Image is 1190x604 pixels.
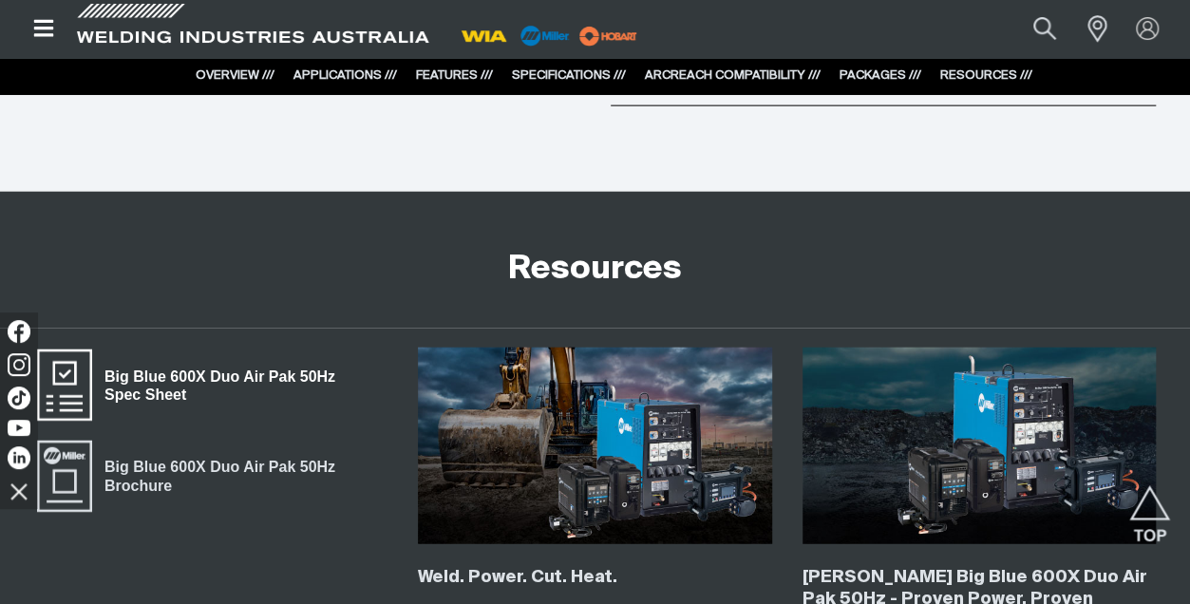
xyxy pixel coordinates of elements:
a: miller [574,28,643,43]
button: Scroll to top [1128,485,1171,528]
a: OVERVIEW /// [196,69,274,82]
a: RESOURCES /// [940,69,1032,82]
a: Weld. Power. Cut. Heat. [418,569,617,586]
a: APPLICATIONS /// [293,69,397,82]
span: Big Blue 600X Duo Air Pak 50Hz Spec Sheet [92,365,387,407]
img: Instagram [8,353,30,376]
a: SPECIFICATIONS /// [512,69,626,82]
img: hide socials [3,475,35,507]
img: YouTube [8,420,30,436]
input: Product name or item number... [989,8,1077,50]
h2: Resources [508,249,682,291]
img: LinkedIn [8,446,30,469]
a: Big Blue 600X Duo Air Pak 50Hz Brochure [34,438,387,514]
a: ARCREACH COMPATIBILITY /// [645,69,821,82]
a: Big Blue 600X Duo Air Pak 50Hz Spec Sheet [34,348,387,424]
img: miller [574,22,643,50]
button: Search products [1012,8,1077,50]
a: PACKAGES /// [840,69,921,82]
img: TikTok [8,387,30,409]
a: FEATURES /// [416,69,493,82]
img: Facebook [8,320,30,343]
span: Big Blue 600X Duo Air Pak 50Hz Brochure [92,455,387,498]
